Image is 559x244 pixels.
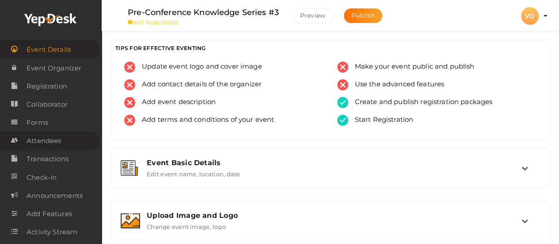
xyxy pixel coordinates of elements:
[27,150,68,168] span: Transactions
[27,132,61,150] span: Attendees
[348,115,414,126] span: Start Registration
[27,205,72,223] span: Add Features
[521,7,539,25] div: VD
[337,97,348,108] img: tick-success.svg
[128,6,279,19] label: Pre-Conference Knowledge Series #3
[147,220,226,230] label: Change event image, logo
[124,97,135,108] img: error.svg
[337,62,348,73] img: error.svg
[348,62,475,73] span: Make your event public and publish
[348,97,493,108] span: Create and publish registration packages
[121,160,138,176] img: event-details.svg
[27,223,77,241] span: Activity Stream
[124,62,135,73] img: error.svg
[147,159,521,167] div: Event Basic Details
[27,77,67,95] span: Registration
[128,19,279,26] small: NOT PUBLISHED
[27,169,57,186] span: Check-in
[115,45,545,51] h3: TIPS FOR EFFECTIVE EVENTING
[135,97,216,108] span: Add event description
[115,224,545,232] a: Upload Image and Logo Change event image, logo
[27,187,83,205] span: Announcements
[27,59,81,77] span: Event Organizer
[124,115,135,126] img: error.svg
[521,12,539,20] profile-pic: VD
[135,115,274,126] span: Add terms and conditions of your event
[337,115,348,126] img: tick-success.svg
[147,167,240,178] label: Edit event name, location, date
[135,79,262,90] span: Add contact details of the organizer
[115,171,545,179] a: Event Basic Details Edit event name, location, date
[124,79,135,90] img: error.svg
[27,114,48,132] span: Forms
[121,213,140,229] img: image.svg
[344,8,382,23] button: Publish
[147,211,521,220] div: Upload Image and Logo
[351,12,375,19] span: Publish
[337,79,348,90] img: error.svg
[292,8,333,23] button: Preview
[518,7,541,25] button: VD
[348,79,445,90] span: Use the advanced features
[27,96,68,113] span: Collaborator
[135,62,262,73] span: Update event logo and cover image
[27,41,71,58] span: Event Details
